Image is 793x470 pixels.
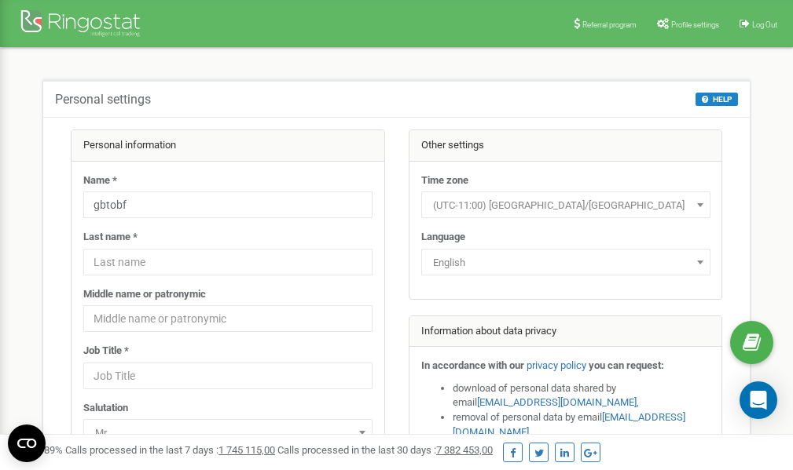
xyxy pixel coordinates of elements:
[277,444,493,456] span: Calls processed in the last 30 days :
[527,359,586,371] a: privacy policy
[409,130,722,162] div: Other settings
[421,359,524,371] strong: In accordance with our
[83,305,373,332] input: Middle name or patronymic
[421,249,710,275] span: English
[89,422,367,444] span: Mr.
[453,410,710,439] li: removal of personal data by email ,
[589,359,664,371] strong: you can request:
[752,20,777,29] span: Log Out
[83,419,373,446] span: Mr.
[421,191,710,218] span: (UTC-11:00) Pacific/Midway
[421,173,468,188] label: Time zone
[453,381,710,410] li: download of personal data shared by email ,
[83,363,373,389] input: Job Title
[8,424,46,462] button: Open CMP widget
[83,173,117,188] label: Name *
[427,252,705,274] span: English
[83,344,129,359] label: Job Title *
[436,444,493,456] u: 7 382 453,00
[83,249,373,275] input: Last name
[477,396,637,408] a: [EMAIL_ADDRESS][DOMAIN_NAME]
[409,316,722,348] div: Information about data privacy
[218,444,275,456] u: 1 745 115,00
[55,93,151,107] h5: Personal settings
[696,93,738,106] button: HELP
[421,230,465,245] label: Language
[83,230,138,245] label: Last name *
[83,191,373,218] input: Name
[427,195,705,217] span: (UTC-11:00) Pacific/Midway
[83,401,128,416] label: Salutation
[671,20,719,29] span: Profile settings
[740,381,777,419] div: Open Intercom Messenger
[72,130,384,162] div: Personal information
[582,20,637,29] span: Referral program
[65,444,275,456] span: Calls processed in the last 7 days :
[83,287,206,302] label: Middle name or patronymic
